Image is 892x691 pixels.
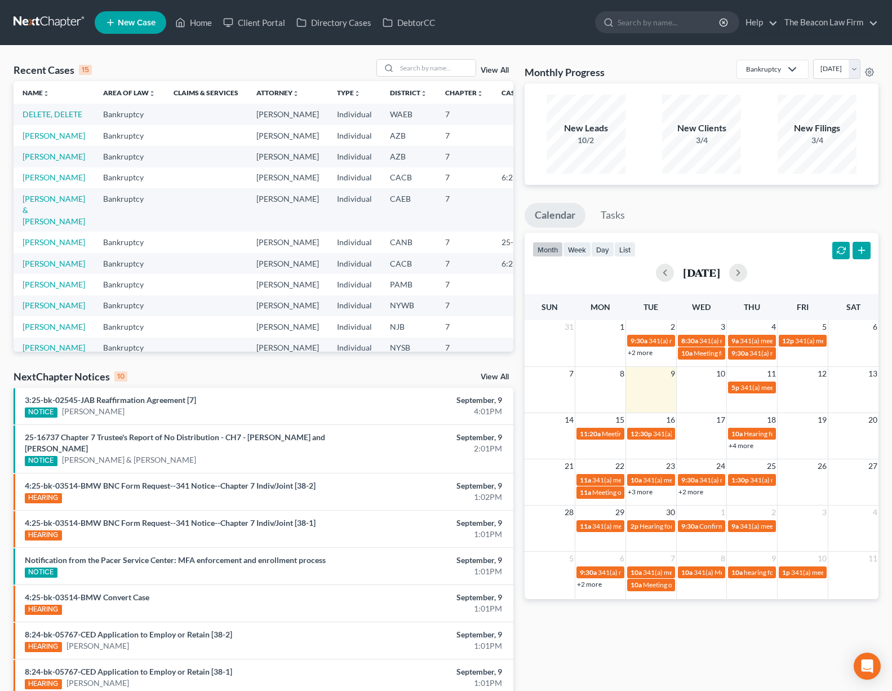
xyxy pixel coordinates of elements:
span: 341(a) meeting for [PERSON_NAME] [740,383,849,392]
div: 10/2 [547,135,625,146]
span: 341(a) meeting for [PERSON_NAME] [740,522,849,530]
span: 6 [619,552,625,565]
td: PAMB [381,274,436,295]
div: September, 9 [350,432,502,443]
a: Area of Lawunfold_more [103,88,156,97]
span: 12 [816,367,828,380]
td: CAEB [381,188,436,232]
td: Bankruptcy [94,232,165,253]
td: 7 [436,253,492,274]
span: 341(a) meeting for [PERSON_NAME] [699,476,808,484]
a: 4:25-bk-03514-BMW BNC Form Request--341 Notice--Chapter 7 Indiv/Joint [38-1] [25,518,316,528]
div: New Leads [547,122,625,135]
a: Notification from the Pacer Service Center: MFA enforcement and enrollment process [25,555,326,565]
span: 9:30a [681,476,698,484]
span: 15 [614,413,625,427]
span: 27 [867,459,878,473]
span: 1 [619,320,625,334]
span: 9:30a [631,336,647,345]
td: 7 [436,146,492,167]
span: 10a [631,476,642,484]
td: CANB [381,232,436,253]
td: 7 [436,338,492,381]
span: Hearing for [PERSON_NAME] [744,429,832,438]
div: 1:01PM [350,529,502,540]
span: 22 [614,459,625,473]
div: September, 9 [350,480,502,491]
a: DebtorCC [377,12,441,33]
td: [PERSON_NAME] [247,253,328,274]
td: Bankruptcy [94,146,165,167]
span: 20 [867,413,878,427]
a: 4:25-bk-03514-BMW Convert Case [25,592,149,602]
a: [PERSON_NAME] [23,280,85,289]
span: 12p [782,336,794,345]
button: day [591,242,614,257]
div: NextChapter Notices [14,370,127,383]
span: Hearing for [PERSON_NAME] and [PERSON_NAME] [640,522,794,530]
div: New Filings [778,122,857,135]
span: 8 [720,552,726,565]
div: 3/4 [778,135,857,146]
a: [PERSON_NAME] [66,677,129,689]
h2: [DATE] [683,267,720,278]
span: 7 [568,367,575,380]
a: [PERSON_NAME] [23,237,85,247]
div: HEARING [25,493,62,503]
span: Tue [644,302,658,312]
a: View All [481,373,509,381]
i: unfold_more [477,90,483,97]
td: [PERSON_NAME] [247,232,328,253]
span: 9:30a [681,522,698,530]
span: Meeting of Creditors for [PERSON_NAME] [592,488,717,497]
span: 7 [669,552,676,565]
td: [PERSON_NAME] [247,125,328,146]
span: New Case [118,19,156,27]
div: 1:01PM [350,603,502,614]
div: Open Intercom Messenger [854,653,881,680]
td: [PERSON_NAME] [247,146,328,167]
a: DELETE, DELETE [23,109,82,119]
td: 7 [436,274,492,295]
span: 21 [563,459,575,473]
td: Individual [328,316,381,337]
td: AZB [381,146,436,167]
i: unfold_more [43,90,50,97]
td: Individual [328,253,381,274]
span: Wed [692,302,711,312]
button: list [614,242,636,257]
div: HEARING [25,642,62,652]
td: Individual [328,125,381,146]
td: Bankruptcy [94,104,165,125]
td: 7 [436,167,492,188]
span: 23 [665,459,676,473]
a: Help [740,12,778,33]
a: Nameunfold_more [23,88,50,97]
span: 8 [619,367,625,380]
div: HEARING [25,679,62,689]
span: 14 [563,413,575,427]
div: HEARING [25,605,62,615]
a: Case Nounfold_more [502,88,538,97]
span: 341(a) meeting for [PERSON_NAME] [750,476,859,484]
td: WAEB [381,104,436,125]
a: +2 more [628,348,653,357]
span: 341(a) meeting for [PERSON_NAME] [749,349,858,357]
td: Bankruptcy [94,125,165,146]
span: 11:20a [580,429,601,438]
a: 8:24-bk-05767-CED Application to Employ or Retain [38-1] [25,667,232,676]
i: unfold_more [420,90,427,97]
td: 7 [436,316,492,337]
i: unfold_more [149,90,156,97]
span: 10a [631,568,642,577]
a: View All [481,67,509,74]
span: Fri [797,302,809,312]
a: [PERSON_NAME] [23,322,85,331]
a: [PERSON_NAME] & [PERSON_NAME] [62,454,196,466]
span: 10a [681,568,693,577]
a: [PERSON_NAME] [23,172,85,182]
td: CACB [381,253,436,274]
span: 5p [731,383,739,392]
a: [PERSON_NAME] [23,152,85,161]
input: Search by name... [397,60,476,76]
